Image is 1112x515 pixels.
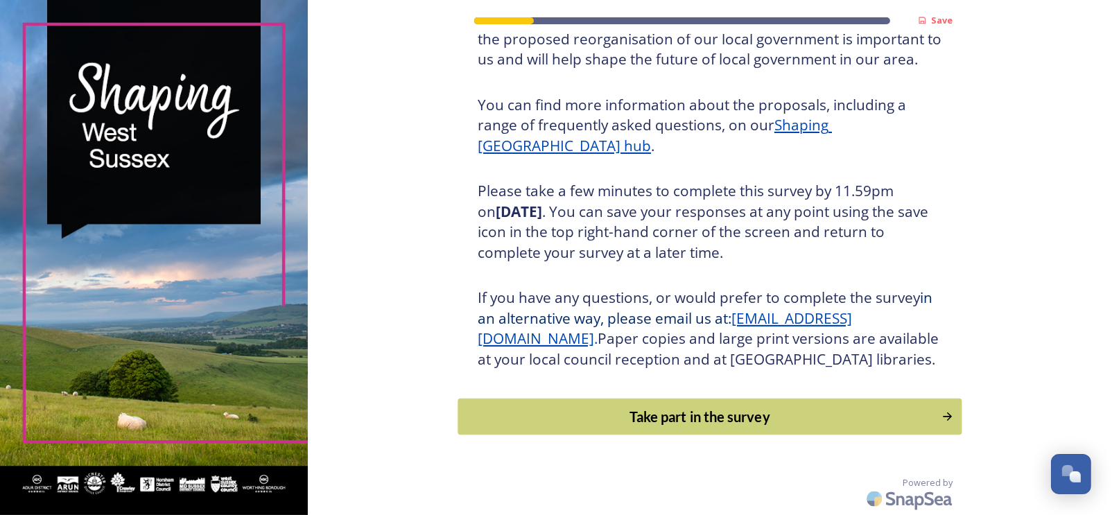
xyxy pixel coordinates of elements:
[496,202,542,221] strong: [DATE]
[458,399,962,435] button: Continue
[478,308,852,349] a: [EMAIL_ADDRESS][DOMAIN_NAME]
[594,329,598,348] span: .
[1051,454,1091,494] button: Open Chat
[478,181,942,263] h3: Please take a few minutes to complete this survey by 11.59pm on . You can save your responses at ...
[931,14,953,26] strong: Save
[903,476,953,489] span: Powered by
[478,95,942,157] h3: You can find more information about the proposals, including a range of frequently asked question...
[465,406,934,427] div: Take part in the survey
[478,115,832,155] a: Shaping [GEOGRAPHIC_DATA] hub
[478,288,936,328] span: in an alternative way, please email us at:
[478,288,942,369] h3: If you have any questions, or would prefer to complete the survey Paper copies and large print ve...
[478,8,942,70] h3: Thank you for taking the time to complete this survey. Your views on the proposed reorganisation ...
[862,482,959,515] img: SnapSea Logo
